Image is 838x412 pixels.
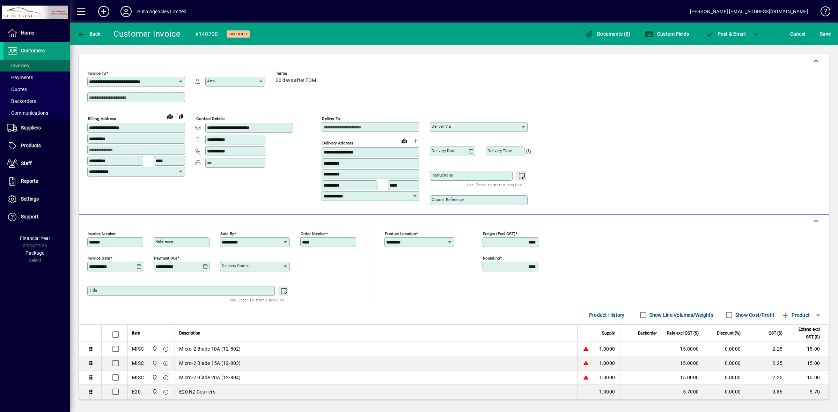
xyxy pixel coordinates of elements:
span: 20 days after EOM [276,78,316,83]
span: Rangiora [150,388,158,396]
span: GST ($) [769,329,782,337]
td: 0.0000 [703,385,745,399]
a: Settings [3,190,70,208]
span: Terms [276,71,318,76]
span: Rangiora [150,345,158,353]
span: Micro-2 Blade 10A (12-802) [179,345,241,352]
a: Support [3,208,70,226]
span: Package [25,250,44,256]
td: 0.0000 [703,356,745,370]
div: 15.0000 [666,374,699,381]
span: Customers [21,48,45,53]
mat-label: Invoice date [88,256,110,261]
mat-label: Title [89,288,97,293]
app-page-header-button: Back [70,28,108,40]
mat-label: Payment due [154,256,177,261]
td: 2.25 [745,356,787,370]
button: Add [93,5,115,18]
span: ost & Email [705,31,746,37]
span: Product [781,309,810,321]
button: Save [818,28,832,40]
mat-label: Attn [207,78,215,83]
span: Cancel [790,28,806,39]
span: Backorder [638,329,657,337]
button: Custom Fields [643,28,691,40]
button: Profile [115,5,137,18]
span: Rangiora [150,359,158,367]
div: E20 [132,388,141,395]
span: Description [179,329,200,337]
span: E20 NZ Couriers [179,388,215,395]
div: MISC [132,360,144,367]
span: Discount (%) [717,329,741,337]
span: Settings [21,196,39,202]
span: Backorders [7,98,36,104]
td: 2.25 [745,370,787,385]
mat-hint: Use 'Enter' to start a new line [467,181,522,189]
span: 1.0000 [599,388,615,395]
a: Communications [3,107,70,119]
span: 1.0000 [599,374,615,381]
span: P [718,31,721,37]
span: Supply [602,329,615,337]
button: Choose address [410,135,421,147]
a: View on map [399,135,410,146]
span: Extend excl GST ($) [791,325,820,341]
span: Suppliers [21,125,41,130]
div: #140700 [195,29,218,40]
td: 0.0000 [703,342,745,356]
span: On hold [229,32,247,36]
span: 1.0000 [599,345,615,352]
span: Communications [7,110,48,116]
span: Rate excl GST ($) [667,329,699,337]
button: Product [778,309,813,321]
button: Cancel [788,28,807,40]
mat-label: Instructions [432,173,453,178]
label: Show Line Volumes/Weights [648,312,713,319]
td: 15.00 [787,356,829,370]
span: Staff [21,160,32,166]
button: Product History [586,309,627,321]
span: Custom Fields [645,31,689,37]
td: 15.00 [787,370,829,385]
td: 2.25 [745,342,787,356]
span: Reports [21,178,38,184]
span: Products [21,143,41,148]
div: 15.0000 [666,345,699,352]
div: Auto Agencies Limited [137,6,187,17]
mat-label: Rounding [483,256,500,261]
span: Financial Year [20,235,50,241]
a: Products [3,137,70,155]
mat-label: Reference [155,239,173,244]
button: Post & Email [702,28,749,40]
mat-label: Delivery status [222,263,249,268]
span: ave [820,28,831,39]
mat-label: Order number [301,231,326,236]
a: Quotes [3,83,70,95]
span: Payments [7,75,33,80]
td: 15.00 [787,342,829,356]
span: 1.0000 [599,360,615,367]
mat-hint: Use 'Enter' to start a new line [229,296,284,304]
div: 15.0000 [666,360,699,367]
mat-label: Freight (excl GST) [483,231,515,236]
span: Micro-2 Blade 15A (12-803) [179,360,241,367]
a: Payments [3,72,70,83]
mat-label: Delivery time [487,148,512,153]
a: Staff [3,155,70,172]
a: Knowledge Base [815,1,829,24]
span: Micro-2 Blade 20A (12-804) [179,374,241,381]
span: Back [77,31,101,37]
a: Invoices [3,60,70,72]
a: View on map [164,111,176,122]
a: Home [3,24,70,42]
span: Item [132,329,140,337]
span: Invoices [7,63,29,68]
span: Product History [589,309,625,321]
button: Documents (0) [583,28,632,40]
span: Quotes [7,87,27,92]
label: Show Cost/Profit [734,312,774,319]
mat-label: Delivery date [432,148,455,153]
span: Support [21,214,38,219]
a: Suppliers [3,119,70,137]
